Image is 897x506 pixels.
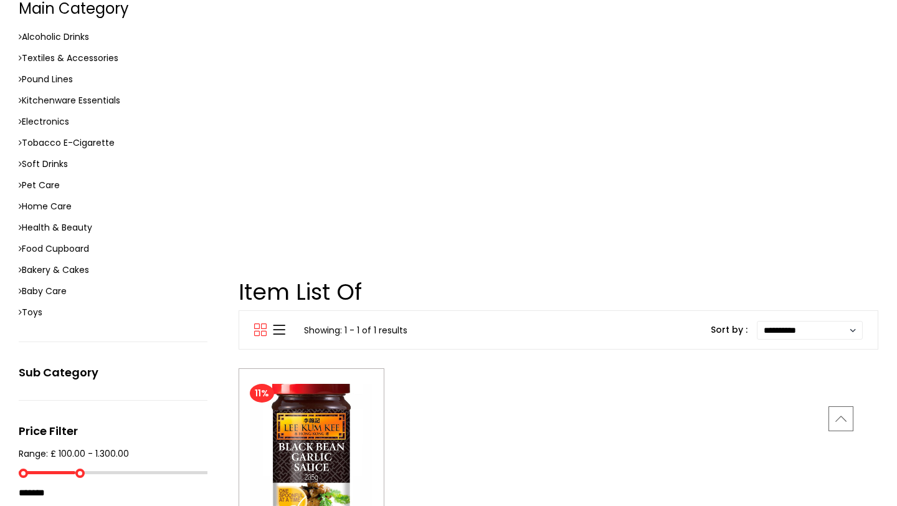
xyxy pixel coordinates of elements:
a: Bakery & Cakes [19,262,207,277]
a: Pet Care [19,178,207,193]
a: Health & Beauty [19,220,207,235]
label: Sort by : [711,322,747,337]
p: Showing: 1 - 1 of 1 results [304,323,407,338]
a: Soft Drinks [19,156,207,171]
a: Home Care [19,199,207,214]
h1: Item List Of [239,279,879,305]
a: Electronics [19,114,207,129]
a: Pound Lines [19,72,207,87]
a: Tobacco E-Cigarette [19,135,207,150]
h4: Price Filter [19,426,207,437]
a: Textiles & Accessories [19,50,207,65]
span: Range: £ 100.00 - 1.300.00 [19,446,207,461]
a: Toys [19,305,207,320]
h4: Sub Category [19,367,207,378]
span: 11% [250,384,274,403]
a: Food Cupboard [19,241,207,256]
a: Alcoholic Drinks [19,29,207,44]
a: Kitchenware Essentials [19,93,207,108]
a: Baby Care [19,284,207,298]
